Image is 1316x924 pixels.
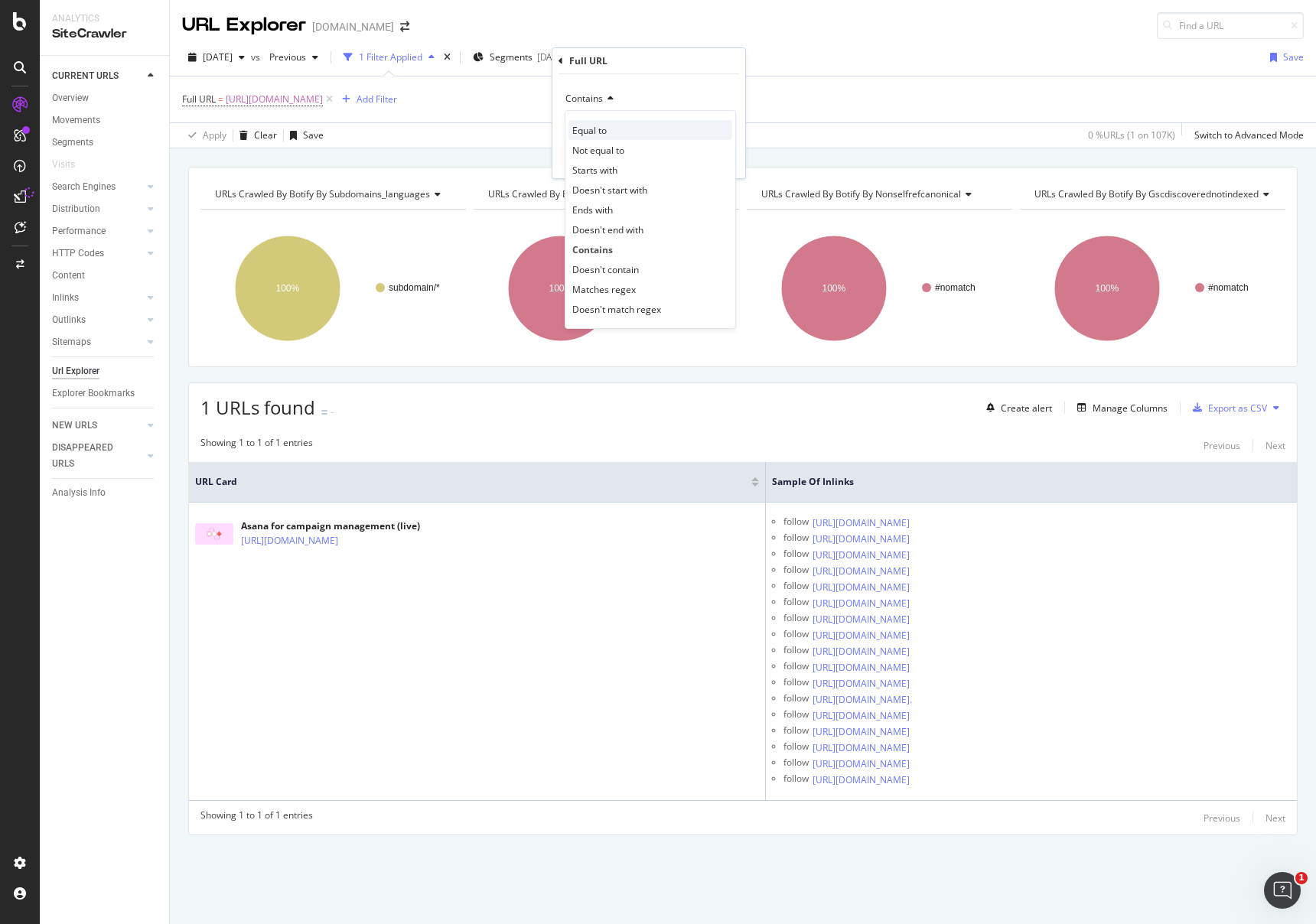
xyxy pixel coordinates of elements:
[52,157,90,173] a: Visits
[52,201,143,217] a: Distribution
[1266,439,1285,452] div: Next
[359,50,422,63] div: 1 Filter Applied
[52,418,97,434] div: NEW URLS
[212,182,453,207] h4: URLs Crawled By Botify By subdomains_languages
[813,724,910,740] a: [URL][DOMAIN_NAME]
[783,708,809,724] div: follow
[813,708,910,724] a: [URL][DOMAIN_NAME]
[400,21,409,32] div: arrow-right-arrow-left
[312,19,394,34] div: [DOMAIN_NAME]
[565,92,603,105] span: Contains
[783,675,809,691] div: follow
[233,123,277,148] button: Clear
[772,475,1268,489] span: Sample of Inlinks
[1157,12,1304,39] input: Find a URL
[303,129,324,142] div: Save
[52,25,157,43] div: SiteCrawler
[1031,182,1282,207] h4: URLs Crawled By Botify By gscdiscoverednotindexed
[1194,129,1304,142] div: Switch to Advanced Mode
[783,579,809,595] div: follow
[783,531,809,547] div: follow
[783,643,809,659] div: follow
[813,612,910,627] a: [URL][DOMAIN_NAME]
[572,283,636,296] span: Matches regex
[813,773,910,788] a: [URL][DOMAIN_NAME]
[182,45,251,70] button: [DATE]
[52,135,93,151] div: Segments
[1283,50,1304,63] div: Save
[1208,282,1249,293] text: #nomatch
[263,45,324,70] button: Previous
[52,485,106,501] div: Analysis Info
[783,515,809,531] div: follow
[52,268,85,284] div: Content
[813,580,910,595] a: [URL][DOMAIN_NAME]
[200,395,315,420] span: 1 URLs found
[1020,222,1285,355] svg: A chart.
[813,596,910,611] a: [URL][DOMAIN_NAME]
[572,124,607,137] span: Equal to
[572,164,617,177] span: Starts with
[52,386,158,402] a: Explorer Bookmarks
[52,312,86,328] div: Outlinks
[813,628,910,643] a: [URL][DOMAIN_NAME]
[226,89,323,110] span: [URL][DOMAIN_NAME]
[467,45,571,70] button: Segments[DATE]
[52,290,143,306] a: Inlinks
[783,756,809,772] div: follow
[572,223,643,236] span: Doesn't end with
[761,187,961,200] span: URLs Crawled By Botify By nonselfrefcanonical
[195,523,233,545] img: main image
[1093,402,1168,415] div: Manage Columns
[52,363,158,379] a: Url Explorer
[758,182,998,207] h4: URLs Crawled By Botify By nonselfrefcanonical
[321,410,327,415] img: Equal
[783,691,809,708] div: follow
[1204,812,1240,825] div: Previous
[572,303,661,316] span: Doesn't match regex
[241,519,420,533] div: Asana for campaign management (live)
[389,282,440,293] text: subdomain/*
[813,660,910,675] a: [URL][DOMAIN_NAME]
[474,222,739,355] div: A chart.
[813,564,910,579] a: [URL][DOMAIN_NAME]
[52,223,106,239] div: Performance
[52,363,99,379] div: Url Explorer
[218,93,223,106] span: =
[572,263,639,276] span: Doesn't contain
[331,405,334,418] div: -
[1266,436,1285,454] button: Next
[200,222,466,355] svg: A chart.
[241,533,338,548] a: [URL][DOMAIN_NAME]
[747,222,1012,355] svg: A chart.
[52,12,157,25] div: Analytics
[52,157,75,173] div: Visits
[822,283,846,294] text: 100%
[52,334,91,350] div: Sitemaps
[813,676,910,691] a: [URL][DOMAIN_NAME]
[195,475,748,489] span: URL Card
[52,112,158,129] a: Movements
[783,724,809,740] div: follow
[52,268,158,284] a: Content
[490,50,533,63] span: Segments
[1204,436,1240,454] button: Previous
[1188,123,1304,148] button: Switch to Advanced Mode
[52,68,119,84] div: CURRENT URLS
[1266,808,1285,827] button: Next
[1264,45,1304,70] button: Save
[559,151,607,166] button: Cancel
[182,12,306,38] div: URL Explorer
[52,90,158,106] a: Overview
[813,644,910,659] a: [URL][DOMAIN_NAME]
[537,50,565,63] div: [DATE]
[182,123,226,148] button: Apply
[200,808,313,827] div: Showing 1 to 1 of 1 entries
[336,90,397,109] button: Add Filter
[52,223,143,239] a: Performance
[52,334,143,350] a: Sitemaps
[52,485,158,501] a: Analysis Info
